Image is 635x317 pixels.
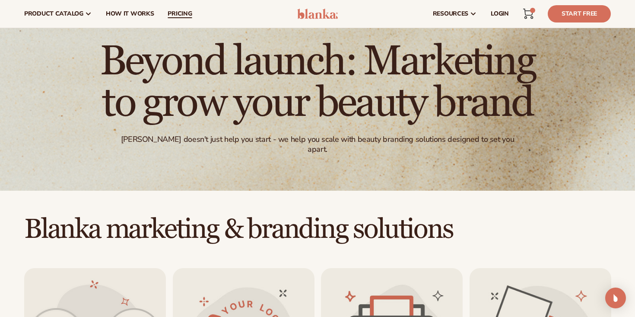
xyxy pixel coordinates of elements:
span: product catalog [24,10,83,17]
h1: Beyond launch: Marketing to grow your beauty brand [80,41,555,124]
span: resources [433,10,468,17]
span: How It Works [106,10,154,17]
div: Open Intercom Messenger [605,288,626,308]
span: pricing [168,10,192,17]
a: Start Free [548,5,611,22]
span: LOGIN [491,10,509,17]
div: [PERSON_NAME] doesn't just help you start - we help you scale with beauty branding solutions desi... [111,134,525,155]
img: logo [297,9,338,19]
